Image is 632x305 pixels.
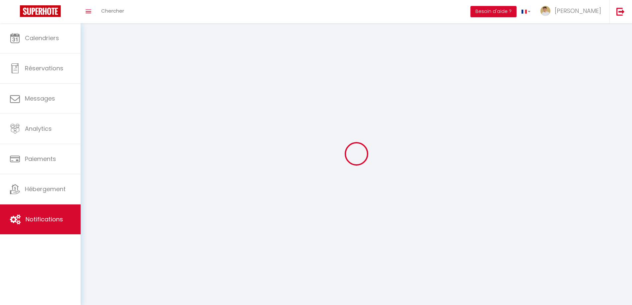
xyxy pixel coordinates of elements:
[25,124,52,133] span: Analytics
[470,6,517,17] button: Besoin d'aide ?
[555,7,601,15] span: [PERSON_NAME]
[25,185,66,193] span: Hébergement
[26,215,63,223] span: Notifications
[25,34,59,42] span: Calendriers
[25,64,63,72] span: Réservations
[20,5,61,17] img: Super Booking
[25,94,55,103] span: Messages
[616,7,625,16] img: logout
[540,6,550,16] img: ...
[101,7,124,14] span: Chercher
[25,155,56,163] span: Paiements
